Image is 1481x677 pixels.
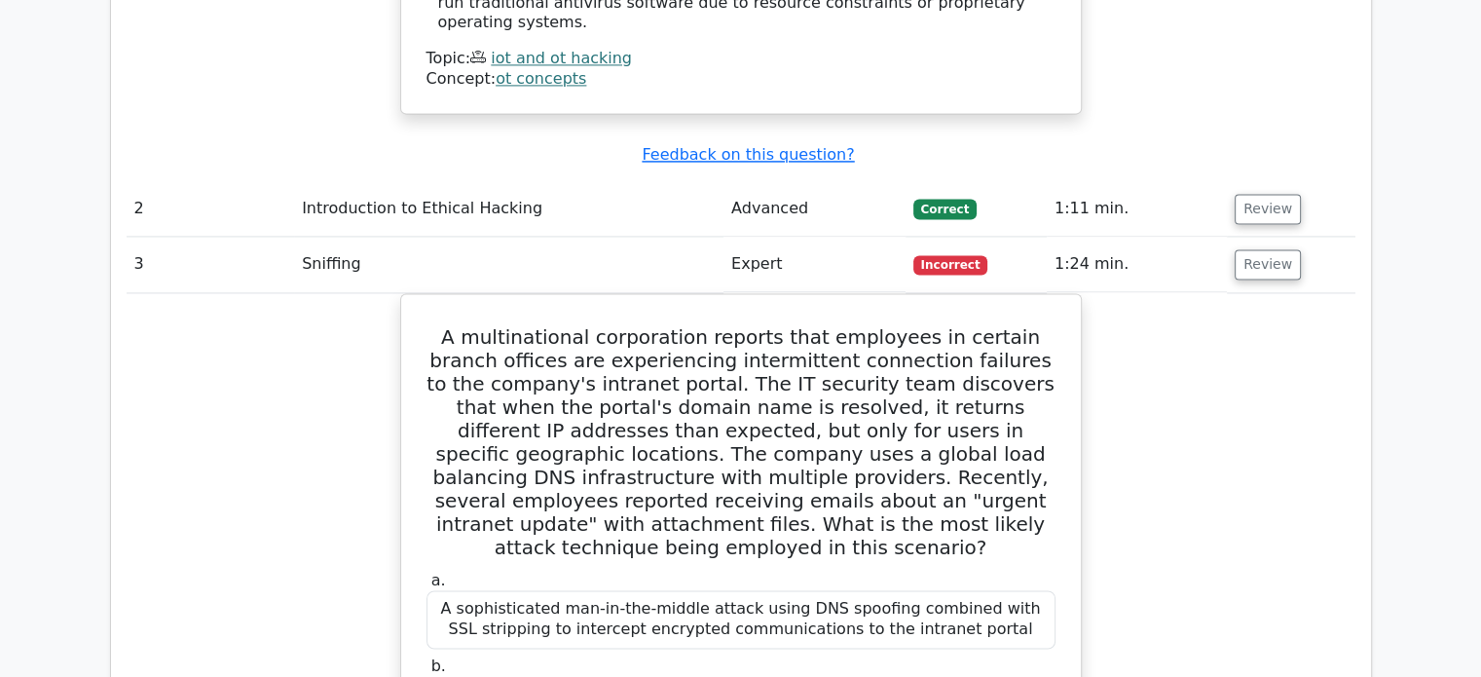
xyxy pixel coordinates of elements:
[496,69,586,88] a: ot concepts
[1047,237,1227,292] td: 1:24 min.
[425,325,1057,559] h5: A multinational corporation reports that employees in certain branch offices are experiencing int...
[913,199,977,218] span: Correct
[1235,194,1301,224] button: Review
[431,657,446,675] span: b.
[294,181,723,237] td: Introduction to Ethical Hacking
[127,181,295,237] td: 2
[127,237,295,292] td: 3
[723,181,906,237] td: Advanced
[431,571,446,589] span: a.
[642,145,854,164] a: Feedback on this question?
[723,237,906,292] td: Expert
[426,49,1055,69] div: Topic:
[1047,181,1227,237] td: 1:11 min.
[426,590,1055,649] div: A sophisticated man-in-the-middle attack using DNS spoofing combined with SSL stripping to interc...
[913,255,988,275] span: Incorrect
[1235,249,1301,280] button: Review
[294,237,723,292] td: Sniffing
[426,69,1055,90] div: Concept:
[491,49,632,67] a: iot and ot hacking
